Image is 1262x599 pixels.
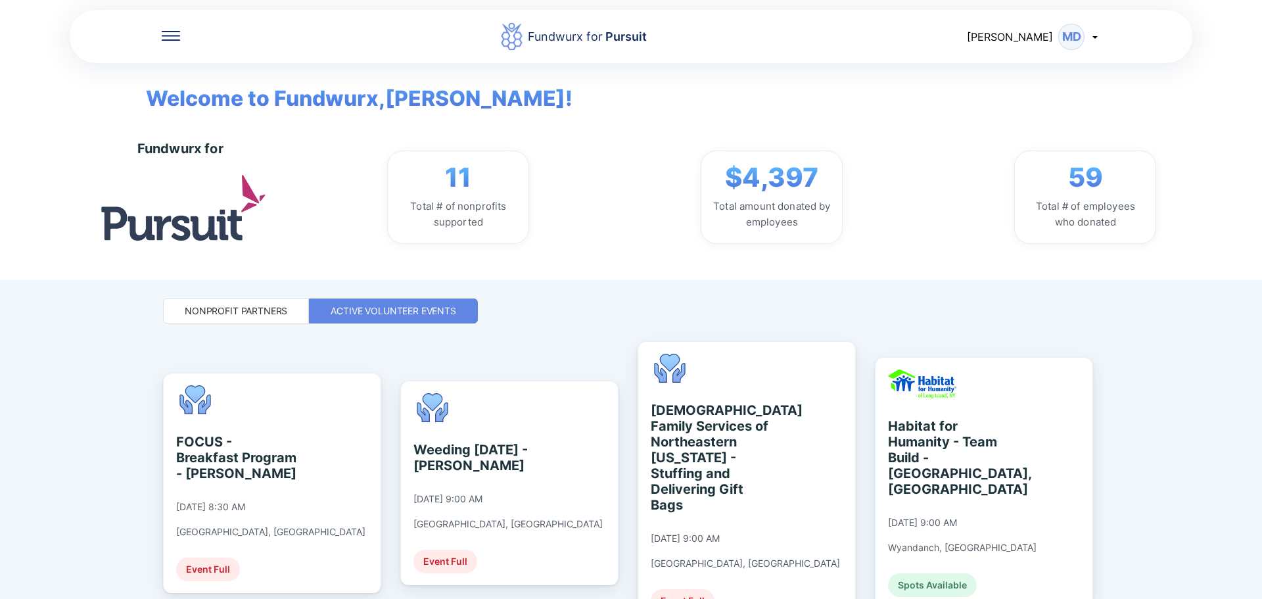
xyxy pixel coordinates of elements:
[413,442,534,473] div: Weeding [DATE] - [PERSON_NAME]
[176,558,240,581] div: Event Full
[331,304,456,318] div: Active Volunteer Events
[888,418,1008,497] div: Habitat for Humanity - Team Build - [GEOGRAPHIC_DATA], [GEOGRAPHIC_DATA]
[888,517,957,529] div: [DATE] 9:00 AM
[413,493,482,505] div: [DATE] 9:00 AM
[651,558,840,569] div: [GEOGRAPHIC_DATA], [GEOGRAPHIC_DATA]
[413,550,477,573] div: Event Full
[176,526,365,538] div: [GEOGRAPHIC_DATA], [GEOGRAPHIC_DATA]
[528,28,647,46] div: Fundwurx for
[137,141,223,156] div: Fundwurx for
[445,162,471,193] span: 11
[967,30,1053,43] span: [PERSON_NAME]
[185,304,287,318] div: Nonprofit Partners
[888,573,977,597] div: Spots Available
[1068,162,1103,193] span: 59
[888,542,1037,554] div: Wyandanch, [GEOGRAPHIC_DATA]
[413,518,603,530] div: [GEOGRAPHIC_DATA], [GEOGRAPHIC_DATA]
[1058,24,1085,50] div: MD
[651,533,720,544] div: [DATE] 9:00 AM
[603,30,647,43] span: Pursuit
[398,199,518,230] div: Total # of nonprofits supported
[176,501,245,513] div: [DATE] 8:30 AM
[725,162,818,193] span: $4,397
[651,402,771,513] div: [DEMOGRAPHIC_DATA] Family Services of Northeastern [US_STATE] - Stuffing and Delivering Gift Bags
[101,175,266,240] img: logo.jpg
[126,63,573,114] span: Welcome to Fundwurx, [PERSON_NAME] !
[712,199,831,230] div: Total amount donated by employees
[176,434,296,481] div: FOCUS - Breakfast Program - [PERSON_NAME]
[1025,199,1145,230] div: Total # of employees who donated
